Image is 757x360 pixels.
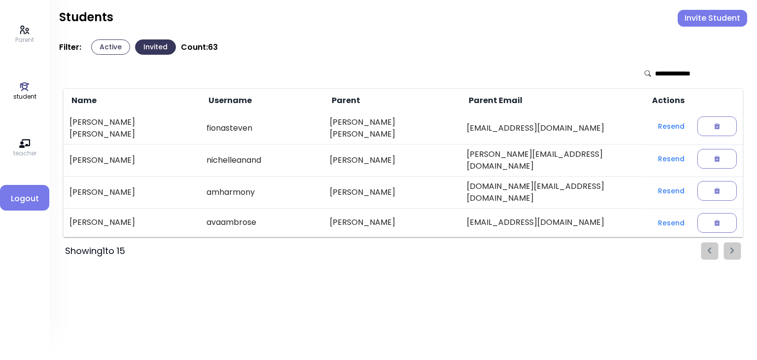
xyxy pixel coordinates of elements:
ul: Pagination [701,242,741,260]
span: Logout [8,193,41,205]
a: teacher [13,138,36,158]
td: [PERSON_NAME] [324,209,461,237]
button: Invite Student [678,10,747,27]
td: [PERSON_NAME] [64,144,201,177]
button: Invited [135,39,176,55]
button: Resend [650,117,692,135]
button: Resend [650,150,692,168]
td: [DOMAIN_NAME][EMAIL_ADDRESS][DOMAIN_NAME] [461,177,644,209]
td: [PERSON_NAME] [PERSON_NAME] [324,112,461,144]
td: [EMAIL_ADDRESS][DOMAIN_NAME] [461,112,644,144]
td: [PERSON_NAME] [64,177,201,209]
a: Parent [15,25,34,44]
p: Count: 63 [181,42,218,52]
span: Username [206,95,252,107]
button: Resend [650,214,692,232]
td: [EMAIL_ADDRESS][DOMAIN_NAME] [461,209,644,237]
td: avaambrose [201,209,324,237]
td: [PERSON_NAME] [324,177,461,209]
td: amharmony [201,177,324,209]
td: [PERSON_NAME] [324,144,461,177]
button: Resend [650,182,692,200]
p: Parent [15,36,34,44]
td: [PERSON_NAME] [64,209,201,237]
h2: Students [59,10,113,25]
span: Actions [650,95,685,107]
span: Parent [330,95,360,107]
a: student [13,81,36,101]
button: Active [91,39,130,55]
td: [PERSON_NAME][EMAIL_ADDRESS][DOMAIN_NAME] [461,144,644,177]
span: Parent Email [467,95,522,107]
span: Name [69,95,97,107]
p: Filter: [59,42,81,52]
div: Showing 1 to 15 [65,244,125,258]
td: nichelleanand [201,144,324,177]
td: fionasteven [201,112,324,144]
p: student [13,92,36,101]
p: teacher [13,149,36,158]
td: [PERSON_NAME] [PERSON_NAME] [64,112,201,144]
